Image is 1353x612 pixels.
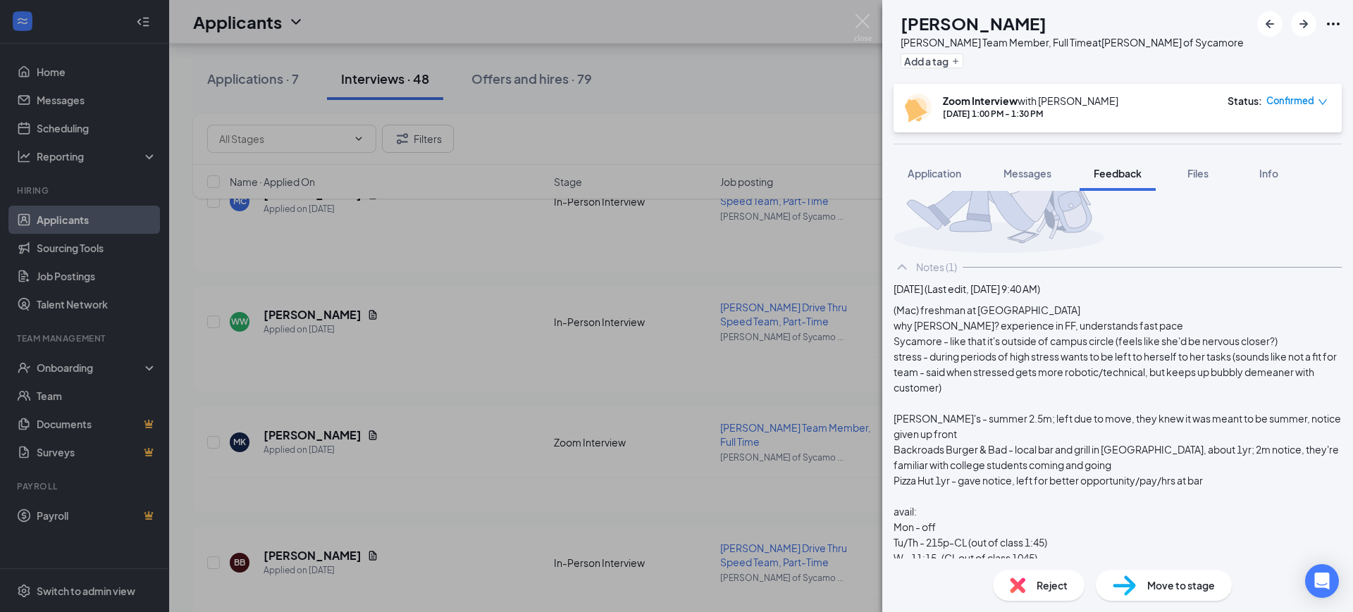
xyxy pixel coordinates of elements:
[943,94,1118,108] div: with [PERSON_NAME]
[951,57,960,65] svg: Plus
[943,108,1118,120] div: [DATE] 1:00 PM - 1:30 PM
[1325,15,1342,32] svg: Ellipses
[1261,15,1278,32] svg: ArrowLeftNew
[1094,167,1142,180] span: Feedback
[1259,167,1278,180] span: Info
[1318,97,1328,107] span: down
[916,260,957,274] div: Notes (1)
[1187,167,1209,180] span: Files
[901,54,963,68] button: PlusAdd a tag
[894,282,1040,295] span: [DATE] (Last edit, [DATE] 9:40 AM)
[1295,15,1312,32] svg: ArrowRight
[1037,577,1068,593] span: Reject
[1291,11,1316,37] button: ArrowRight
[1257,11,1283,37] button: ArrowLeftNew
[908,167,961,180] span: Application
[1003,167,1051,180] span: Messages
[943,94,1018,107] b: Zoom Interview
[901,35,1244,49] div: [PERSON_NAME] Team Member, Full Time at [PERSON_NAME] of Sycamore
[894,258,910,275] svg: ChevronUp
[1228,94,1262,108] div: Status :
[1147,577,1215,593] span: Move to stage
[901,11,1046,35] h1: [PERSON_NAME]
[1266,94,1314,108] span: Confirmed
[1305,564,1339,598] div: Open Intercom Messenger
